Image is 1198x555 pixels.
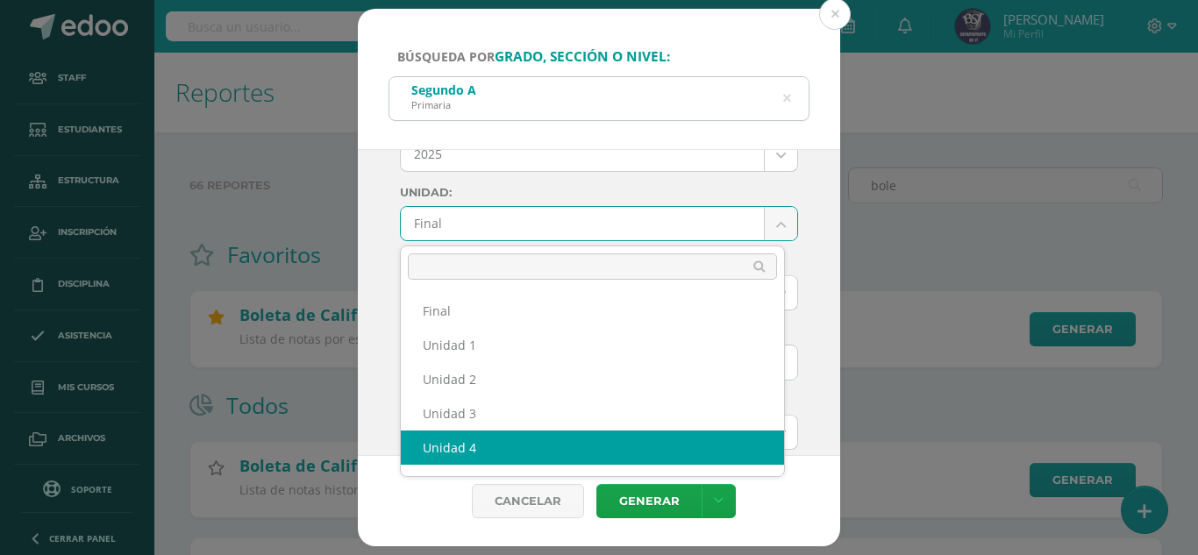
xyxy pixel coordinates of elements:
[401,362,784,396] div: Unidad 2
[401,396,784,430] div: Unidad 3
[401,430,784,465] div: Unidad 4
[401,328,784,362] div: Unidad 1
[401,465,784,499] div: Todas las Unidades
[401,294,784,328] div: Final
